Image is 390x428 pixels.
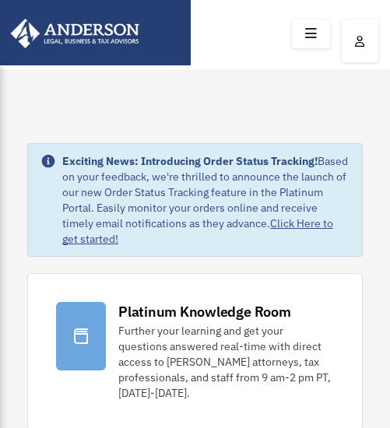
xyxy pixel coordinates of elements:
strong: Exciting News: Introducing Order Status Tracking! [62,154,318,168]
div: Platinum Knowledge Room [118,302,291,321]
a: Click Here to get started! [62,216,333,246]
div: Based on your feedback, we're thrilled to announce the launch of our new Order Status Tracking fe... [62,153,350,247]
div: Further your learning and get your questions answered real-time with direct access to [PERSON_NAM... [118,323,334,401]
